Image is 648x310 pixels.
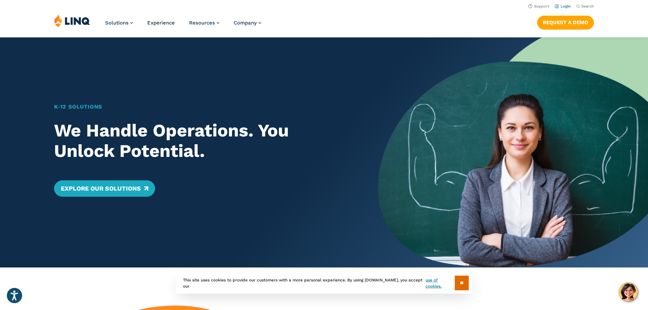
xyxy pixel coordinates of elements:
a: Company [234,20,261,26]
img: LINQ | K‑12 Software [54,14,90,27]
img: Home Banner [378,37,648,267]
span: Company [234,20,257,26]
button: Hello, have a question? Let’s chat. [619,282,638,301]
span: Solutions [105,20,129,26]
a: Request a Demo [537,16,594,29]
a: Support [528,4,549,9]
a: Experience [147,20,175,26]
a: Explore Our Solutions [54,180,155,197]
span: Search [581,4,594,9]
a: Solutions [105,20,133,26]
a: Resources [189,20,219,26]
a: Login [555,4,571,9]
button: Open Search Bar [576,4,594,9]
a: use of cookies. [426,277,454,289]
h1: K‑12 Solutions [54,103,352,111]
nav: Primary Navigation [105,14,261,37]
span: Resources [189,20,215,26]
h2: We Handle Operations. You Unlock Potential. [54,120,352,161]
div: This site uses cookies to provide our customers with a more personal experience. By using [DOMAIN... [176,272,472,294]
nav: Button Navigation [537,14,594,29]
